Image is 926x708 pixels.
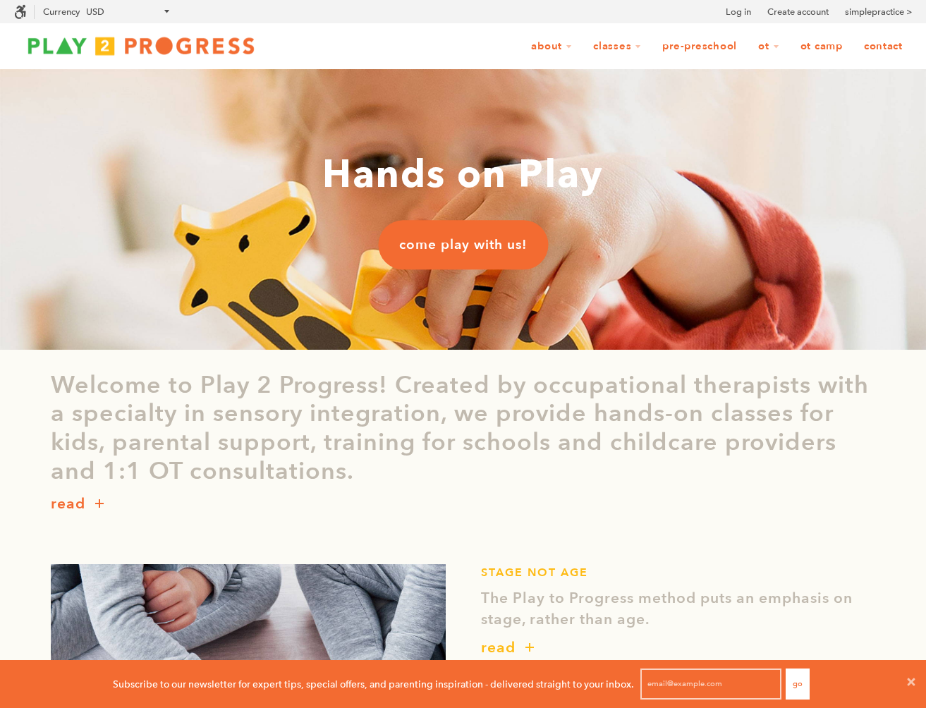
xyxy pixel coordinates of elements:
[399,236,527,254] span: come play with us!
[791,33,852,60] a: OT Camp
[51,371,876,486] p: Welcome to Play 2 Progress! Created by occupational therapists with a specialty in sensory integr...
[640,669,781,700] input: email@example.com
[584,33,650,60] a: Classes
[14,32,268,60] img: Play2Progress logo
[855,33,912,60] a: Contact
[51,493,85,515] p: read
[481,588,876,630] p: The Play to Progress method puts an emphasis on stage, rather than age.
[481,637,516,659] p: read
[378,220,548,269] a: come play with us!
[786,669,810,700] button: Go
[481,564,876,581] h1: STAGE NOT AGE
[113,676,634,692] p: Subscribe to our newsletter for expert tips, special offers, and parenting inspiration - delivere...
[749,33,788,60] a: OT
[43,6,80,17] label: Currency
[845,5,912,19] a: simplepractice >
[726,5,751,19] a: Log in
[522,33,581,60] a: About
[767,5,829,19] a: Create account
[653,33,746,60] a: Pre-Preschool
